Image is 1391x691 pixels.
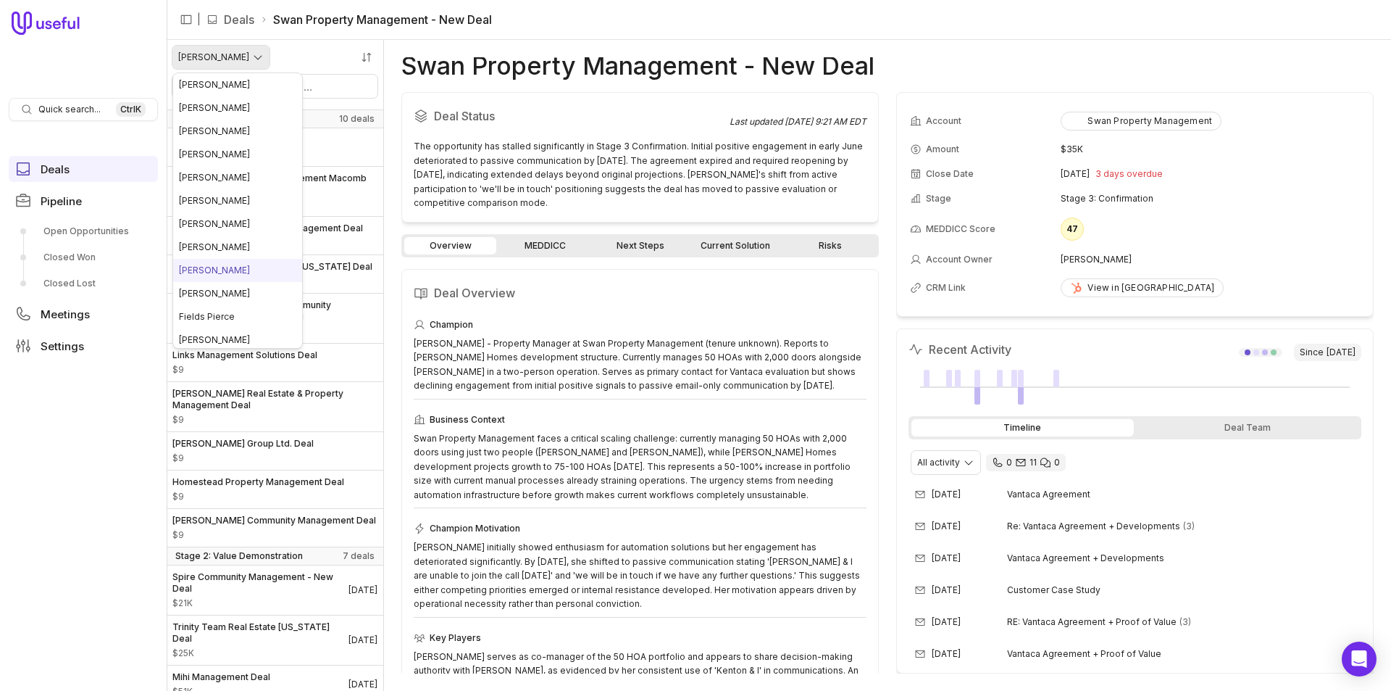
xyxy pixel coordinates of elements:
span: [PERSON_NAME] [179,218,250,229]
span: [PERSON_NAME] [179,288,250,299]
span: [PERSON_NAME] [179,195,250,206]
span: [PERSON_NAME] [179,102,250,113]
span: [PERSON_NAME] [179,149,250,160]
span: [PERSON_NAME] [179,125,250,136]
span: [PERSON_NAME] [179,334,250,345]
span: [PERSON_NAME] [179,172,250,183]
span: [PERSON_NAME] [179,241,250,252]
span: [PERSON_NAME] [179,265,250,276]
span: [PERSON_NAME] [179,79,250,90]
span: Fields Pierce [179,311,235,322]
